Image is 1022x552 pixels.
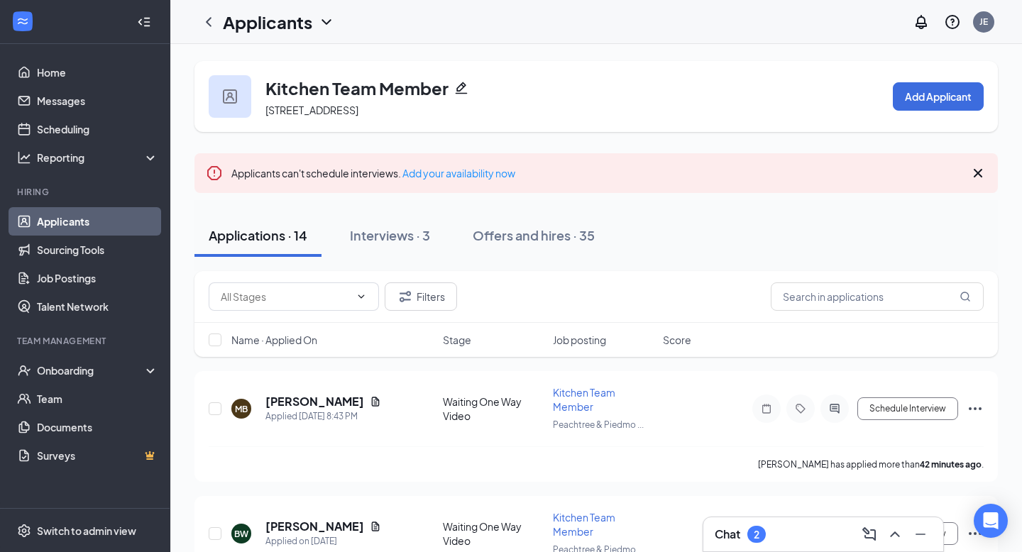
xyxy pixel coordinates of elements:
svg: ChevronDown [356,291,367,302]
button: Minimize [909,523,932,546]
span: Job posting [553,333,606,347]
div: Offers and hires · 35 [473,226,595,244]
svg: ChevronLeft [200,13,217,31]
svg: WorkstreamLogo [16,14,30,28]
a: Documents [37,413,158,441]
svg: Ellipses [967,525,984,542]
h1: Applicants [223,10,312,34]
span: Name · Applied On [231,333,317,347]
div: MB [235,403,248,415]
div: Reporting [37,150,159,165]
svg: ChevronUp [886,526,903,543]
svg: Document [370,396,381,407]
button: ChevronUp [884,523,906,546]
div: Switch to admin view [37,524,136,538]
svg: MagnifyingGlass [960,291,971,302]
span: Applicants can't schedule interviews. [231,167,515,180]
svg: Error [206,165,223,182]
input: Search in applications [771,282,984,311]
span: Peachtree & Piedmo ... [553,419,644,430]
div: Onboarding [37,363,146,377]
div: Applied on [DATE] [265,534,381,548]
svg: ChevronDown [318,13,335,31]
div: Team Management [17,335,155,347]
div: Open Intercom Messenger [974,504,1008,538]
h3: Chat [715,526,740,542]
button: Schedule Interview [857,397,958,420]
a: Add your availability now [402,167,515,180]
img: user icon [223,89,237,104]
a: Scheduling [37,115,158,143]
div: BW [234,528,248,540]
svg: Collapse [137,15,151,29]
span: Kitchen Team Member [553,386,615,413]
svg: Document [370,521,381,532]
span: Stage [443,333,471,347]
input: All Stages [221,289,350,304]
div: Applied [DATE] 8:43 PM [265,409,381,424]
a: Applicants [37,207,158,236]
svg: Pencil [454,81,468,95]
div: Hiring [17,186,155,198]
a: Talent Network [37,292,158,321]
button: Filter Filters [385,282,457,311]
a: SurveysCrown [37,441,158,470]
b: 42 minutes ago [920,459,982,470]
h5: [PERSON_NAME] [265,519,364,534]
svg: ComposeMessage [861,526,878,543]
svg: Tag [792,403,809,414]
svg: UserCheck [17,363,31,377]
div: Interviews · 3 [350,226,430,244]
span: Score [663,333,691,347]
h3: Kitchen Team Member [265,76,449,100]
a: Messages [37,87,158,115]
a: Job Postings [37,264,158,292]
span: Kitchen Team Member [553,511,615,538]
svg: Cross [969,165,987,182]
span: [STREET_ADDRESS] [265,104,358,116]
svg: QuestionInfo [944,13,961,31]
svg: Note [758,403,775,414]
a: Team [37,385,158,413]
button: Add Applicant [893,82,984,111]
svg: Minimize [912,526,929,543]
svg: Filter [397,288,414,305]
button: ComposeMessage [858,523,881,546]
div: Waiting One Way Video [443,519,544,548]
div: JE [979,16,988,28]
div: 2 [754,529,759,541]
a: Home [37,58,158,87]
a: Sourcing Tools [37,236,158,264]
p: [PERSON_NAME] has applied more than . [758,458,984,470]
svg: Analysis [17,150,31,165]
h5: [PERSON_NAME] [265,394,364,409]
svg: Notifications [913,13,930,31]
svg: Settings [17,524,31,538]
svg: ActiveChat [826,403,843,414]
div: Waiting One Way Video [443,394,544,423]
div: Applications · 14 [209,226,307,244]
svg: Ellipses [967,400,984,417]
